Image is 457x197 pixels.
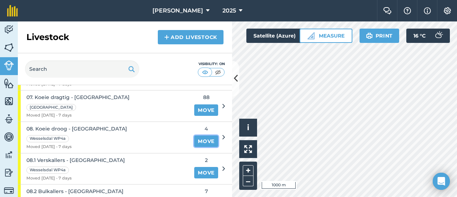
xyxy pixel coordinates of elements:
img: svg+xml;base64,PD94bWwgdmVyc2lvbj0iMS4wIiBlbmNvZGluZz0idXRmLTgiPz4KPCEtLSBHZW5lcmF0b3I6IEFkb2JlIE... [431,29,446,43]
button: Measure [300,29,352,43]
button: 16 °C [406,29,450,43]
img: A cog icon [443,7,452,14]
span: 2025 [222,6,236,15]
div: [GEOGRAPHIC_DATA] [26,104,76,111]
button: Satellite (Azure) [246,29,315,43]
span: 08.2 Bulkallers - [GEOGRAPHIC_DATA] [26,187,124,195]
img: svg+xml;base64,PHN2ZyB4bWxucz0iaHR0cDovL3d3dy53My5vcmcvMjAwMC9zdmciIHdpZHRoPSIxOSIgaGVpZ2h0PSIyNC... [128,65,135,73]
a: Move [194,104,218,116]
img: svg+xml;base64,PHN2ZyB4bWxucz0iaHR0cDovL3d3dy53My5vcmcvMjAwMC9zdmciIHdpZHRoPSI1NiIgaGVpZ2h0PSI2MC... [4,96,14,107]
div: Open Intercom Messenger [433,173,450,190]
a: Add Livestock [158,30,224,44]
img: svg+xml;base64,PD94bWwgdmVyc2lvbj0iMS4wIiBlbmNvZGluZz0idXRmLTgiPz4KPCEtLSBHZW5lcmF0b3I6IEFkb2JlIE... [4,114,14,124]
span: 88 [194,93,218,101]
img: svg+xml;base64,PD94bWwgdmVyc2lvbj0iMS4wIiBlbmNvZGluZz0idXRmLTgiPz4KPCEtLSBHZW5lcmF0b3I6IEFkb2JlIE... [4,60,14,70]
h2: Livestock [26,31,69,43]
div: Wesselsdal WP4a [26,135,69,142]
span: 08. Koeie droog - [GEOGRAPHIC_DATA] [26,125,127,133]
img: svg+xml;base64,PD94bWwgdmVyc2lvbj0iMS4wIiBlbmNvZGluZz0idXRmLTgiPz4KPCEtLSBHZW5lcmF0b3I6IEFkb2JlIE... [4,132,14,142]
a: 08.1 Verskallers - [GEOGRAPHIC_DATA]Wesselsdal WP4aMoved [DATE] - 7 days [18,153,190,184]
span: 08.1 Verskallers - [GEOGRAPHIC_DATA] [26,156,125,164]
img: svg+xml;base64,PHN2ZyB4bWxucz0iaHR0cDovL3d3dy53My5vcmcvMjAwMC9zdmciIHdpZHRoPSIxOSIgaGVpZ2h0PSIyNC... [366,31,373,40]
span: i [247,123,249,132]
img: svg+xml;base64,PD94bWwgdmVyc2lvbj0iMS4wIiBlbmNvZGluZz0idXRmLTgiPz4KPCEtLSBHZW5lcmF0b3I6IEFkb2JlIE... [4,167,14,178]
span: 07. Koeie dragtig - [GEOGRAPHIC_DATA] [26,93,130,101]
img: Two speech bubbles overlapping with the left bubble in the forefront [383,7,392,14]
a: 08. Koeie droog - [GEOGRAPHIC_DATA]Wesselsdal WP4aMoved [DATE] - 7 days [18,122,190,153]
img: svg+xml;base64,PHN2ZyB4bWxucz0iaHR0cDovL3d3dy53My5vcmcvMjAwMC9zdmciIHdpZHRoPSI1NiIgaGVpZ2h0PSI2MC... [4,42,14,53]
img: fieldmargin Logo [7,5,18,16]
span: 4 [194,125,218,133]
a: Move [194,136,218,147]
img: svg+xml;base64,PHN2ZyB4bWxucz0iaHR0cDovL3d3dy53My5vcmcvMjAwMC9zdmciIHdpZHRoPSIxNyIgaGVpZ2h0PSIxNy... [424,6,431,15]
img: svg+xml;base64,PHN2ZyB4bWxucz0iaHR0cDovL3d3dy53My5vcmcvMjAwMC9zdmciIHdpZHRoPSI1NiIgaGVpZ2h0PSI2MC... [4,78,14,89]
span: Moved [DATE] - 7 days [26,144,127,150]
a: Move [194,167,218,178]
span: Moved [DATE] - 7 days [26,112,130,119]
a: 07. Koeie dragtig - [GEOGRAPHIC_DATA][GEOGRAPHIC_DATA]Moved [DATE] - 7 days [18,90,190,122]
span: [PERSON_NAME] [152,6,203,15]
button: – [243,176,253,186]
span: 2 [194,156,218,164]
img: Ruler icon [307,32,315,39]
button: i [239,119,257,137]
img: svg+xml;base64,PD94bWwgdmVyc2lvbj0iMS4wIiBlbmNvZGluZz0idXRmLTgiPz4KPCEtLSBHZW5lcmF0b3I6IEFkb2JlIE... [4,186,14,196]
img: svg+xml;base64,PHN2ZyB4bWxucz0iaHR0cDovL3d3dy53My5vcmcvMjAwMC9zdmciIHdpZHRoPSI1MCIgaGVpZ2h0PSI0MC... [201,69,210,76]
div: Wesselsdal WP4a [26,167,69,174]
div: Visibility: On [198,61,225,67]
button: + [243,165,253,176]
img: Four arrows, one pointing top left, one top right, one bottom right and the last bottom left [244,145,252,153]
img: A question mark icon [403,7,412,14]
span: 7 [194,187,218,195]
button: Print [360,29,400,43]
img: svg+xml;base64,PD94bWwgdmVyc2lvbj0iMS4wIiBlbmNvZGluZz0idXRmLTgiPz4KPCEtLSBHZW5lcmF0b3I6IEFkb2JlIE... [4,149,14,160]
span: 16 ° C [413,29,426,43]
img: svg+xml;base64,PHN2ZyB4bWxucz0iaHR0cDovL3d3dy53My5vcmcvMjAwMC9zdmciIHdpZHRoPSI1MCIgaGVpZ2h0PSI0MC... [214,69,222,76]
img: svg+xml;base64,PHN2ZyB4bWxucz0iaHR0cDovL3d3dy53My5vcmcvMjAwMC9zdmciIHdpZHRoPSIxNCIgaGVpZ2h0PSIyNC... [164,33,169,41]
input: Search [25,60,139,78]
img: svg+xml;base64,PD94bWwgdmVyc2lvbj0iMS4wIiBlbmNvZGluZz0idXRmLTgiPz4KPCEtLSBHZW5lcmF0b3I6IEFkb2JlIE... [4,24,14,35]
span: Moved [DATE] - 7 days [26,175,125,182]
